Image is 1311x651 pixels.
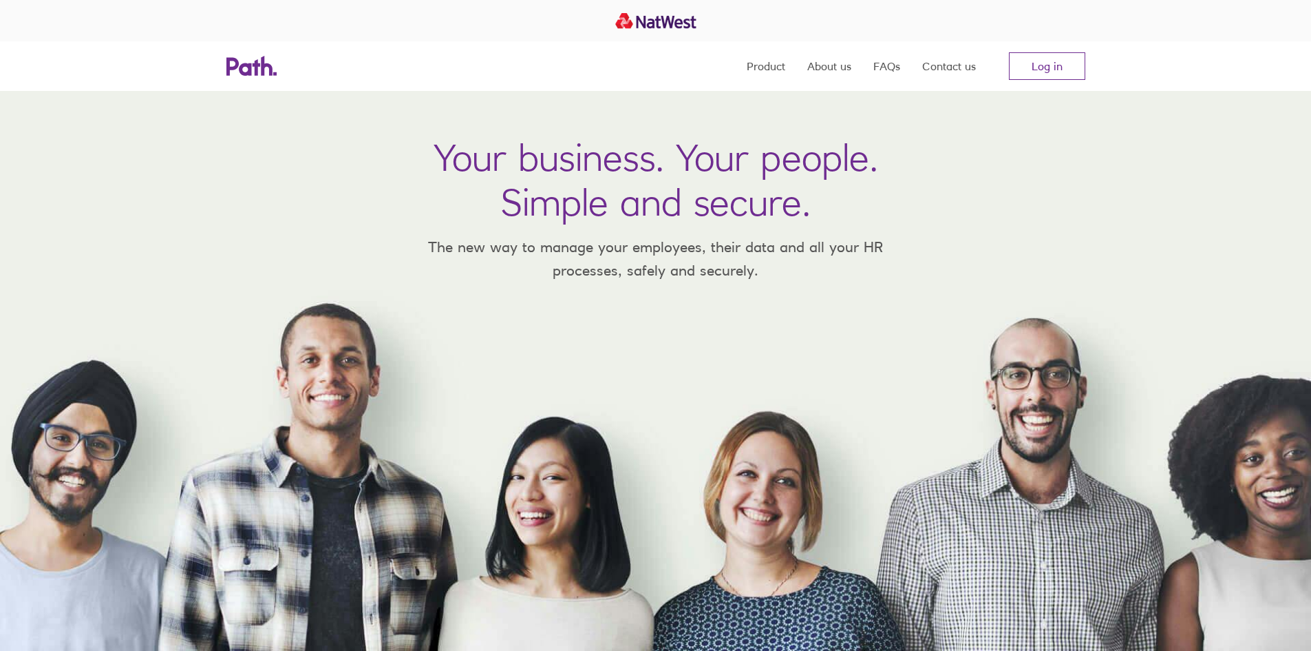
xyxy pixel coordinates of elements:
a: Product [747,41,785,91]
a: FAQs [873,41,900,91]
p: The new way to manage your employees, their data and all your HR processes, safely and securely. [408,236,904,282]
a: About us [807,41,851,91]
a: Log in [1009,52,1085,80]
h1: Your business. Your people. Simple and secure. [434,135,878,225]
a: Contact us [922,41,976,91]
